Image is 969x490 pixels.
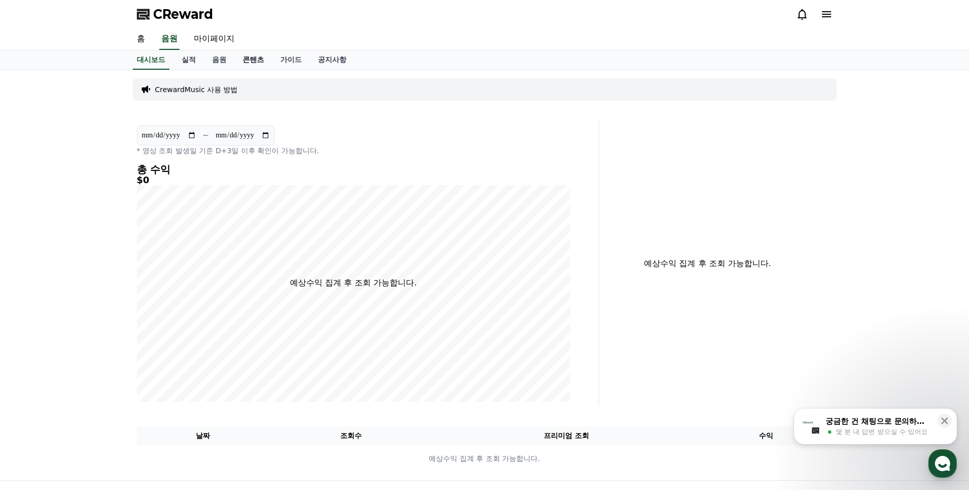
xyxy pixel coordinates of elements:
a: 마이페이지 [186,28,243,50]
p: 예상수익 집계 후 조회 가능합니다. [607,257,808,270]
a: 음원 [159,28,180,50]
p: 예상수익 집계 후 조회 가능합니다. [137,453,832,464]
p: ~ [202,129,209,141]
a: CReward [137,6,213,22]
th: 날짜 [137,426,270,445]
a: 가이드 [272,50,310,70]
a: 홈 [129,28,153,50]
a: 대화 [67,323,131,348]
a: 실적 [173,50,204,70]
a: 설정 [131,323,195,348]
p: 예상수익 집계 후 조회 가능합니다. [290,277,417,289]
a: 대시보드 [133,50,169,70]
span: 설정 [157,338,169,346]
a: 음원 [204,50,234,70]
a: 공지사항 [310,50,355,70]
span: 대화 [93,338,105,347]
th: 수익 [700,426,833,445]
span: 홈 [32,338,38,346]
p: * 영상 조회 발생일 기준 D+3일 이후 확인이 가능합니다. [137,146,570,156]
th: 조회수 [269,426,432,445]
a: 콘텐츠 [234,50,272,70]
h5: $0 [137,175,570,185]
a: CrewardMusic 사용 방법 [155,84,238,95]
th: 프리미엄 조회 [433,426,700,445]
h4: 총 수익 [137,164,570,175]
span: CReward [153,6,213,22]
a: 홈 [3,323,67,348]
